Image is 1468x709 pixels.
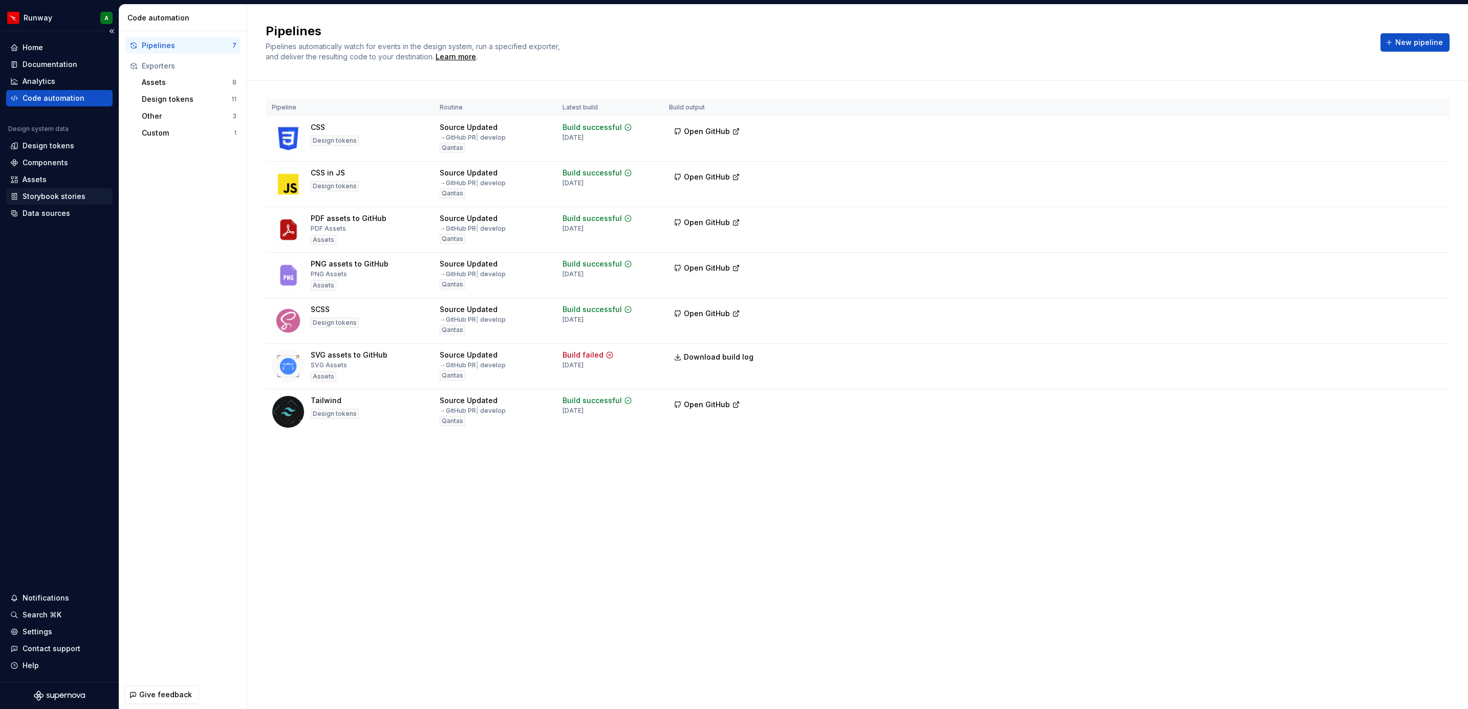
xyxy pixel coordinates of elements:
div: Build failed [563,350,603,360]
button: Open GitHub [669,213,745,232]
span: Download build log [684,352,753,362]
span: | [476,179,479,187]
button: Contact support [6,640,113,657]
a: Open GitHub [669,128,745,137]
div: [DATE] [563,407,584,415]
button: Pipelines7 [125,37,241,54]
div: Build successful [563,395,622,406]
div: PDF assets to GitHub [311,213,386,224]
button: Give feedback [124,685,199,704]
button: Assets8 [138,74,241,91]
div: Runway [24,13,52,23]
a: Open GitHub [669,265,745,274]
div: CSS in JS [311,168,345,178]
span: | [476,225,479,232]
div: [DATE] [563,134,584,142]
span: Open GitHub [684,217,730,228]
div: Qantas [440,188,465,198]
div: [DATE] [563,270,584,278]
button: Custom1 [138,125,241,141]
div: Assets [311,371,336,382]
div: Build successful [563,213,622,224]
div: Design tokens [142,94,231,104]
div: Build successful [563,304,622,315]
button: Design tokens11 [138,91,241,107]
div: Qantas [440,234,465,244]
a: Home [6,39,113,56]
div: Settings [23,627,52,637]
div: Design tokens [311,318,359,328]
a: Open GitHub [669,311,745,319]
span: Open GitHub [684,308,730,319]
div: Design tokens [311,181,359,191]
div: → GitHub PR develop [440,270,506,278]
div: Home [23,42,43,53]
th: Latest build [556,99,663,116]
div: PNG assets to GitHub [311,259,388,269]
span: Pipelines automatically watch for events in the design system, run a specified exporter, and deli... [266,42,562,61]
div: Qantas [440,370,465,381]
div: A [104,14,109,22]
div: → GitHub PR develop [440,361,506,369]
a: Analytics [6,73,113,90]
div: Assets [142,77,232,87]
div: Assets [23,174,47,185]
span: Give feedback [139,690,192,700]
button: Open GitHub [669,259,745,277]
div: Storybook stories [23,191,85,202]
div: Source Updated [440,259,498,269]
div: Analytics [23,76,55,86]
div: Code automation [127,13,243,23]
div: Assets [311,235,336,245]
a: Storybook stories [6,188,113,205]
button: Help [6,657,113,674]
div: Custom [142,128,234,138]
button: New pipeline [1380,33,1450,52]
div: 11 [231,95,236,103]
div: 1 [234,129,236,137]
div: [DATE] [563,361,584,369]
div: CSS [311,122,325,132]
div: Design tokens [311,409,359,419]
div: SCSS [311,304,330,315]
span: | [476,316,479,323]
a: Learn more [436,52,476,62]
button: Other3 [138,108,241,124]
a: Design tokens [6,138,113,154]
span: | [476,361,479,369]
span: Open GitHub [684,263,730,273]
button: Open GitHub [669,122,745,141]
div: Components [23,158,68,168]
div: Source Updated [440,168,498,178]
div: Build successful [563,122,622,132]
div: Qantas [440,279,465,290]
a: Settings [6,624,113,640]
button: Open GitHub [669,168,745,186]
span: New pipeline [1395,37,1443,48]
div: Source Updated [440,395,498,406]
div: SVG assets to GitHub [311,350,387,360]
a: Open GitHub [669,402,745,410]
div: PNG Assets [311,270,347,278]
div: Design tokens [23,141,74,151]
a: Open GitHub [669,174,745,183]
div: → GitHub PR develop [440,316,506,324]
button: Collapse sidebar [104,24,119,38]
a: Assets [6,171,113,188]
div: 7 [232,41,236,50]
a: Data sources [6,205,113,221]
div: Documentation [23,59,77,70]
a: Documentation [6,56,113,73]
button: Open GitHub [669,304,745,323]
button: Open GitHub [669,395,745,414]
span: | [476,134,479,141]
a: Open GitHub [669,219,745,228]
div: Source Updated [440,122,498,132]
a: Components [6,154,113,171]
div: Qantas [440,416,465,426]
div: → GitHub PR develop [440,134,506,142]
